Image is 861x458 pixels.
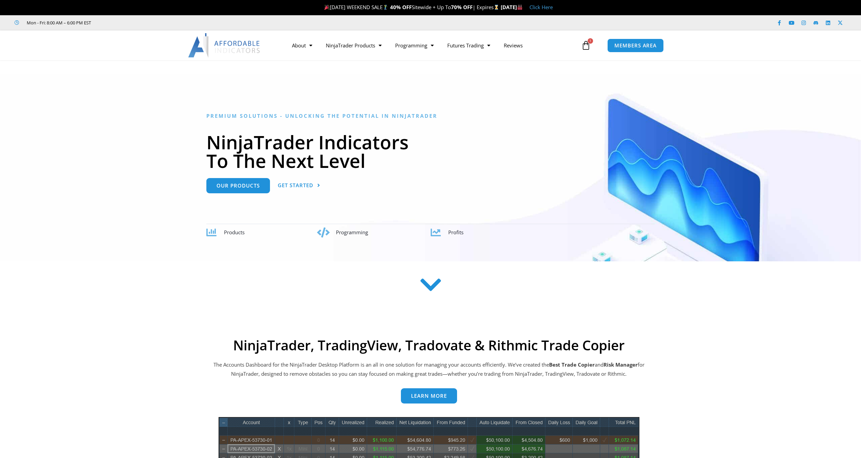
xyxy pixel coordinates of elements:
[401,388,457,404] a: Learn more
[25,19,91,27] span: Mon - Fri: 8:00 AM – 6:00 PM EST
[501,4,523,10] strong: [DATE]
[206,113,655,119] h6: Premium Solutions - Unlocking the Potential in NinjaTrader
[285,38,319,53] a: About
[323,4,500,10] span: [DATE] WEEKEND SALE Sitewide + Up To | Expires
[278,178,320,193] a: Get Started
[217,183,260,188] span: Our Products
[324,5,330,10] img: 🎉
[549,361,595,368] b: Best Trade Copier
[212,337,645,353] h2: NinjaTrader, TradingView, Tradovate & Rithmic Trade Copier
[188,33,261,58] img: LogoAI | Affordable Indicators – NinjaTrader
[529,4,553,10] a: Click Here
[411,393,447,398] span: Learn more
[278,183,313,188] span: Get Started
[383,5,388,10] img: 🏌️‍♂️
[448,229,463,236] span: Profits
[285,38,580,53] nav: Menu
[517,5,522,10] img: 🏭
[100,19,202,26] iframe: Customer reviews powered by Trustpilot
[614,43,657,48] span: MEMBERS AREA
[388,38,440,53] a: Programming
[390,4,412,10] strong: 40% OFF
[224,229,245,236] span: Products
[588,38,593,44] span: 1
[336,229,368,236] span: Programming
[319,38,388,53] a: NinjaTrader Products
[206,133,655,170] h1: NinjaTrader Indicators To The Next Level
[206,178,270,193] a: Our Products
[604,361,638,368] strong: Risk Manager
[497,38,529,53] a: Reviews
[494,5,499,10] img: ⌛
[607,39,664,52] a: MEMBERS AREA
[571,36,601,55] a: 1
[451,4,473,10] strong: 70% OFF
[440,38,497,53] a: Futures Trading
[212,360,645,379] p: The Accounts Dashboard for the NinjaTrader Desktop Platform is an all in one solution for managin...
